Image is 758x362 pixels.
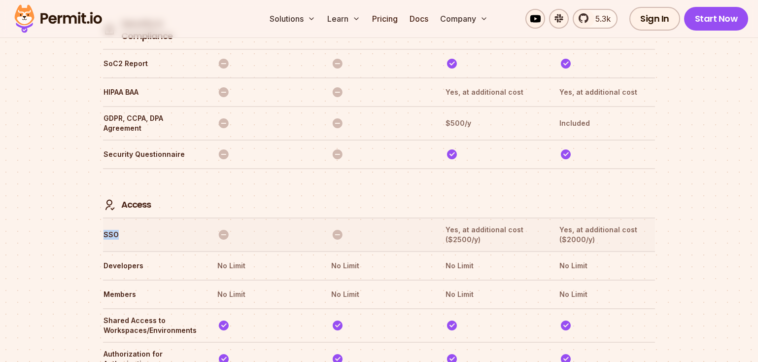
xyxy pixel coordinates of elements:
th: Security Questionnaire [103,146,199,162]
th: No Limit [559,258,655,274]
th: SoC2 Report [103,56,199,72]
a: Start Now [684,7,749,31]
a: Sign In [629,7,680,31]
th: Yes, at additional cost ($2500/y) [445,224,541,245]
img: Access [103,199,115,211]
span: 5.3k [589,13,611,25]
button: Learn [323,9,364,29]
a: Pricing [368,9,402,29]
img: Permit logo [10,2,106,36]
th: HIPAA BAA [103,84,199,100]
th: No Limit [331,287,427,302]
button: Company [436,9,492,29]
th: Yes, at additional cost ($2000/y) [559,224,655,245]
button: Solutions [266,9,319,29]
th: No Limit [445,258,541,274]
th: Members [103,287,199,302]
th: Yes, at additional cost [445,84,541,100]
th: Yes, at additional cost [559,84,655,100]
th: No Limit [559,287,655,302]
th: No Limit [331,258,427,274]
th: $500/y [445,113,541,134]
th: No Limit [217,258,313,274]
th: GDPR, CCPA, DPA Agreement [103,113,199,134]
th: Included [559,113,655,134]
a: 5.3k [573,9,618,29]
th: No Limit [445,287,541,302]
a: Docs [406,9,432,29]
h4: Access [121,199,151,211]
th: SSO [103,224,199,245]
th: No Limit [217,287,313,302]
th: Shared Access to Workspaces/Environments [103,315,199,336]
th: Developers [103,258,199,274]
